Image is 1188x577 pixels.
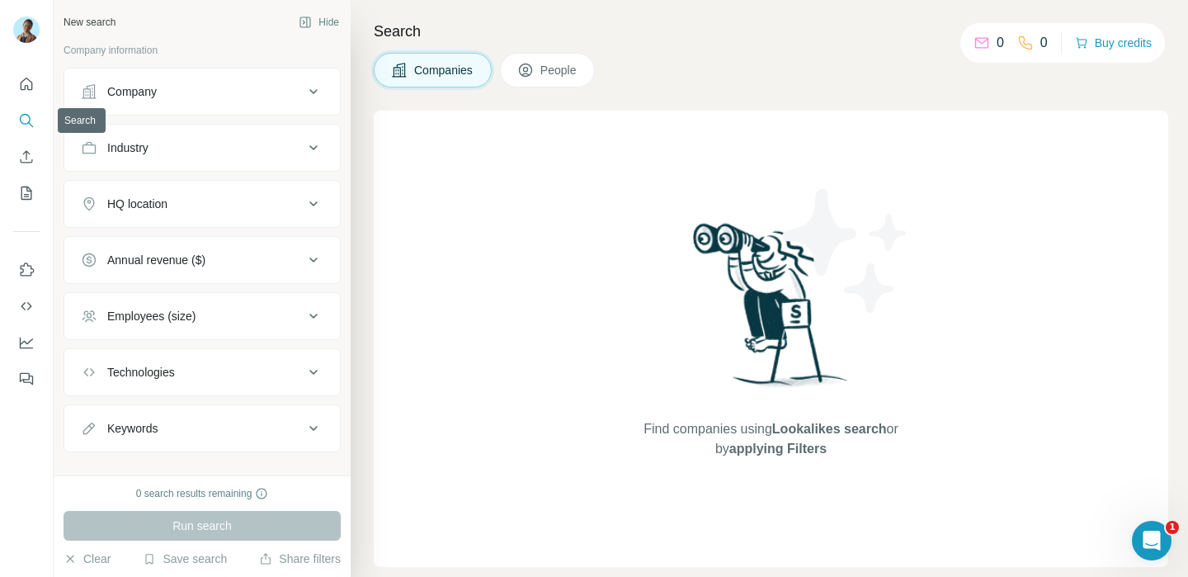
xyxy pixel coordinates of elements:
[771,177,920,325] img: Surfe Illustration - Stars
[107,196,167,212] div: HQ location
[772,422,887,436] span: Lookalikes search
[374,20,1168,43] h4: Search
[64,409,340,448] button: Keywords
[259,551,341,567] button: Share filters
[136,486,269,501] div: 0 search results remaining
[13,255,40,285] button: Use Surfe on LinkedIn
[13,17,40,43] img: Avatar
[13,69,40,99] button: Quick start
[1166,521,1179,534] span: 1
[13,328,40,357] button: Dashboard
[729,442,827,456] span: applying Filters
[1040,33,1048,53] p: 0
[287,10,351,35] button: Hide
[64,128,340,168] button: Industry
[64,184,340,224] button: HQ location
[64,72,340,111] button: Company
[13,106,40,135] button: Search
[414,62,474,78] span: Companies
[64,43,341,58] p: Company information
[13,291,40,321] button: Use Surfe API
[143,551,227,567] button: Save search
[64,240,340,280] button: Annual revenue ($)
[107,252,205,268] div: Annual revenue ($)
[107,420,158,437] div: Keywords
[64,551,111,567] button: Clear
[1132,521,1171,560] iframe: Intercom live chat
[64,15,115,30] div: New search
[107,140,148,156] div: Industry
[107,364,175,381] div: Technologies
[540,62,578,78] span: People
[997,33,1004,53] p: 0
[107,83,157,100] div: Company
[64,296,340,336] button: Employees (size)
[13,142,40,172] button: Enrich CSV
[686,219,857,403] img: Surfe Illustration - Woman searching with binoculars
[639,419,903,459] span: Find companies using or by
[13,178,40,208] button: My lists
[107,308,196,324] div: Employees (size)
[64,352,340,392] button: Technologies
[1075,31,1152,54] button: Buy credits
[13,364,40,394] button: Feedback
